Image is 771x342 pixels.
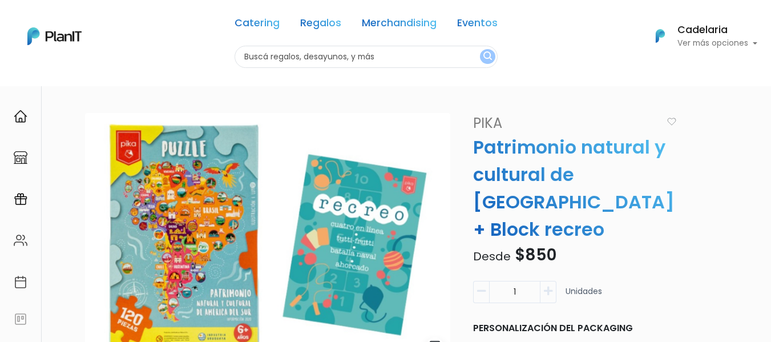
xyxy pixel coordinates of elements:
[648,23,673,49] img: PlanIt Logo
[667,118,676,126] img: heart_icon
[677,25,757,35] h6: Cadelaria
[27,27,82,45] img: PlanIt Logo
[677,39,757,47] p: Ver más opciones
[473,321,676,335] p: Personalización del packaging
[566,285,602,308] p: Unidades
[14,192,27,206] img: campaigns-02234683943229c281be62815700db0a1741e53638e28bf9629b52c665b00959.svg
[235,46,498,68] input: Buscá regalos, desayunos, y más
[14,110,27,123] img: home-e721727adea9d79c4d83392d1f703f7f8bce08238fde08b1acbfd93340b81755.svg
[300,18,341,32] a: Regalos
[14,275,27,289] img: calendar-87d922413cdce8b2cf7b7f5f62616a5cf9e4887200fb71536465627b3292af00.svg
[235,18,280,32] a: Catering
[483,51,492,62] img: search_button-432b6d5273f82d61273b3651a40e1bd1b912527efae98b1b7a1b2c0702e16a8d.svg
[14,234,27,247] img: people-662611757002400ad9ed0e3c099ab2801c6687ba6c219adb57efc949bc21e19d.svg
[466,113,665,134] a: Pika
[14,312,27,326] img: feedback-78b5a0c8f98aac82b08bfc38622c3050aee476f2c9584af64705fc4e61158814.svg
[515,244,556,266] span: $850
[473,248,511,264] span: Desde
[362,18,437,32] a: Merchandising
[14,151,27,164] img: marketplace-4ceaa7011d94191e9ded77b95e3339b90024bf715f7c57f8cf31f2d8c509eaba.svg
[641,21,757,51] button: PlanIt Logo Cadelaria Ver más opciones
[457,18,498,32] a: Eventos
[466,134,683,243] p: Patrimonio natural y cultural de [GEOGRAPHIC_DATA] + Block recreo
